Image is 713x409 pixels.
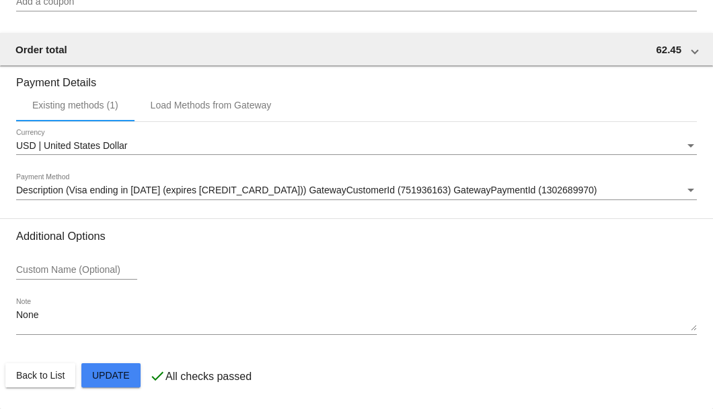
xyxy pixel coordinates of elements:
[16,185,697,196] mat-select: Payment Method
[15,44,67,55] span: Order total
[16,66,697,89] h3: Payment Details
[16,370,65,381] span: Back to List
[92,370,130,381] span: Update
[149,368,165,384] mat-icon: check
[16,230,697,243] h3: Additional Options
[16,141,697,152] mat-select: Currency
[656,44,681,55] span: 62.45
[16,140,127,151] span: USD | United States Dollar
[151,100,272,111] div: Load Methods from Gateway
[32,100,118,111] div: Existing methods (1)
[81,363,141,387] button: Update
[165,371,252,383] p: All checks passed
[16,185,597,195] span: Description (Visa ending in [DATE] (expires [CREDIT_CARD_DATA])) GatewayCustomerId (751936163) Ga...
[16,265,137,276] input: Custom Name (Optional)
[5,363,75,387] button: Back to List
